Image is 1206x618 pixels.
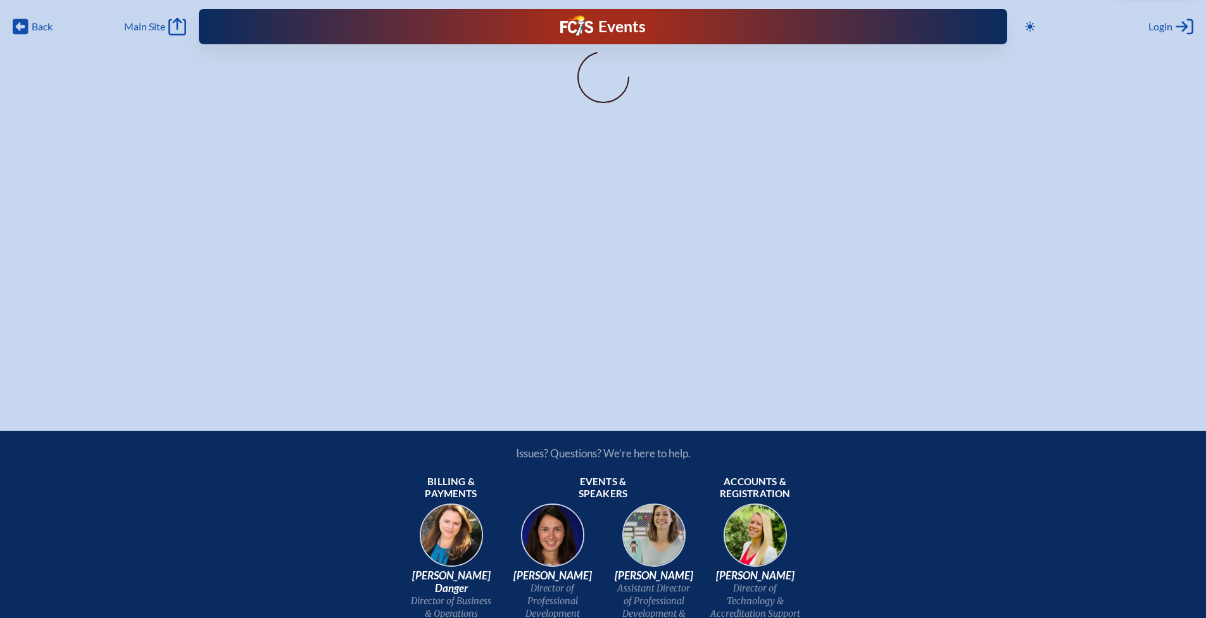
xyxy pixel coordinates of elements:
div: FCIS Events — Future ready [421,15,784,38]
img: Florida Council of Independent Schools [560,15,593,35]
span: [PERSON_NAME] Danger [406,569,497,595]
span: Accounts & registration [710,476,801,501]
span: Back [32,20,53,33]
a: Main Site [124,18,186,35]
img: 94e3d245-ca72-49ea-9844-ae84f6d33c0f [512,500,593,581]
p: Issues? Questions? We’re here to help. [380,447,826,460]
img: b1ee34a6-5a78-4519-85b2-7190c4823173 [715,500,796,581]
img: 9c64f3fb-7776-47f4-83d7-46a341952595 [411,500,492,581]
span: Main Site [124,20,165,33]
a: FCIS LogoEvents [560,15,646,38]
img: 545ba9c4-c691-43d5-86fb-b0a622cbeb82 [613,500,694,581]
h1: Events [598,19,646,35]
span: Login [1148,20,1172,33]
span: Billing & payments [406,476,497,501]
span: Events & speakers [558,476,649,501]
span: [PERSON_NAME] [507,569,598,582]
span: [PERSON_NAME] [710,569,801,582]
span: [PERSON_NAME] [608,569,700,582]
